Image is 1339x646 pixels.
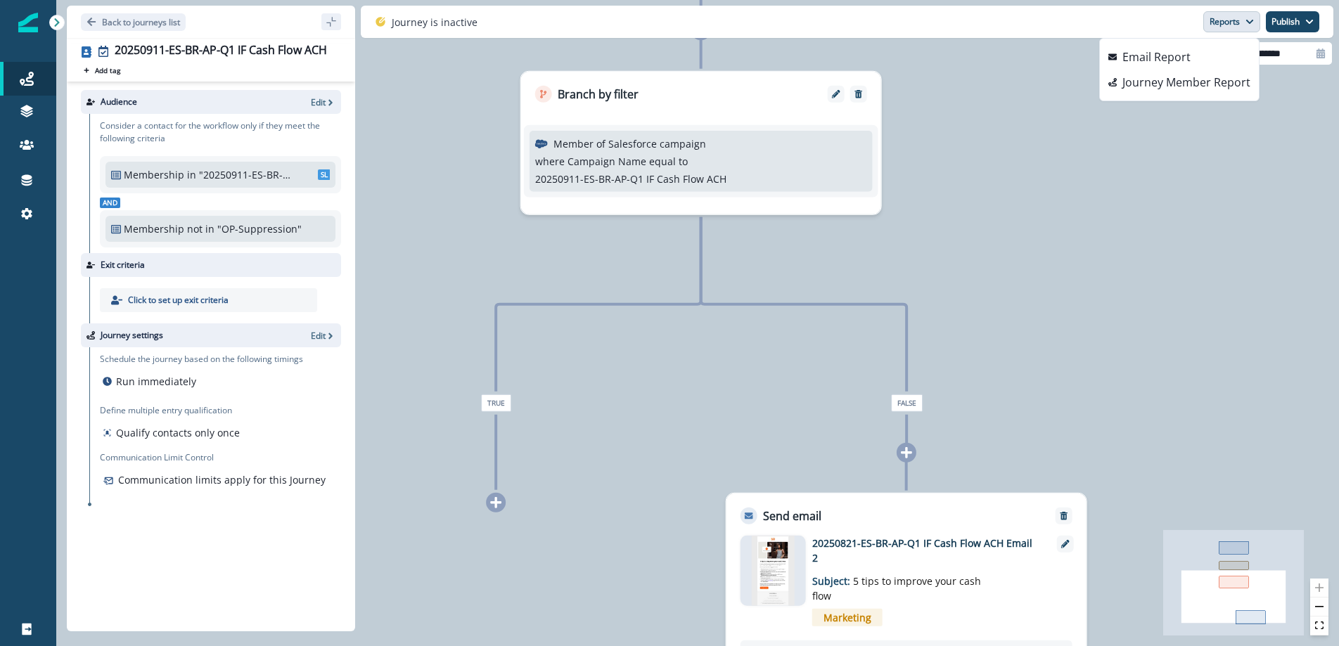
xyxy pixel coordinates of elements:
[558,86,639,103] p: Branch by filter
[763,508,821,524] p: Send email
[118,472,326,487] p: Communication limits apply for this Journey
[321,13,341,30] button: sidebar collapse toggle
[18,13,38,32] img: Inflection
[891,394,923,412] span: False
[311,96,326,108] p: Edit
[100,404,243,417] p: Define multiple entry qualification
[124,167,184,182] p: Membership
[217,221,312,236] p: "OP-Suppression"
[116,374,196,389] p: Run immediately
[100,451,341,464] p: Communication Limit Control
[1122,74,1250,91] p: Journey Member Report
[199,167,293,182] p: "20250911-ES-BR-AP-Q1 IF Cash Flow ACH List"
[1310,597,1328,616] button: zoom out
[311,330,326,342] p: Edit
[553,136,706,151] p: Member of Salesforce campaign
[825,90,847,98] button: Edit
[101,259,145,271] p: Exit criteria
[771,394,1042,412] div: False
[535,172,726,186] p: 20250911-ES-BR-AP-Q1 IF Cash Flow ACH
[1266,11,1319,32] button: Publish
[1203,11,1260,32] button: Reports
[100,119,341,145] p: Consider a contact for the workflow only if they meet the following criteria
[520,71,882,215] div: Branch by filterEditRemoveMember of Salesforce campaignwhereCampaign Nameequal to20250911-ES-BR-A...
[1122,49,1191,65] p: Email Report
[535,154,565,169] p: where
[124,221,184,236] p: Membership
[128,294,229,306] p: Click to set up exit criteria
[115,44,327,59] div: 20250911-ES-BR-AP-Q1 IF Cash Flow ACH
[812,536,1037,565] p: 20250821-ES-BR-AP-Q1 IF Cash Flow ACH Email 2
[311,96,335,108] button: Edit
[568,154,646,169] p: Campaign Name
[752,536,795,606] img: email asset unavailable
[81,13,186,31] button: Go back
[102,16,180,28] p: Back to journeys list
[812,609,883,626] span: Marketing
[95,66,120,75] p: Add tag
[187,221,214,236] p: not in
[1053,511,1075,521] button: Remove
[812,565,988,603] p: Subject:
[1310,616,1328,635] button: fit view
[496,217,700,392] g: Edge from 31e39afb-acf9-456a-ac89-5610e8742768 to node-edge-label90308adc-946a-467e-abcc-c0660e0d...
[100,353,303,366] p: Schedule the journey based on the following timings
[847,89,870,99] button: Remove
[318,169,331,180] span: SL
[701,217,907,392] g: Edge from 31e39afb-acf9-456a-ac89-5610e8742768 to node-edge-labelbdbe02ae-c745-48f6-86c7-08a766bc...
[116,425,240,440] p: Qualify contacts only once
[311,330,335,342] button: Edit
[481,394,511,412] span: True
[392,15,478,30] p: Journey is inactive
[812,574,981,602] span: 5 tips to improve your cash flow
[649,154,688,169] p: equal to
[187,167,196,182] p: in
[361,394,631,412] div: True
[100,198,120,208] span: And
[101,329,163,342] p: Journey settings
[101,96,137,108] p: Audience
[81,65,123,76] button: Add tag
